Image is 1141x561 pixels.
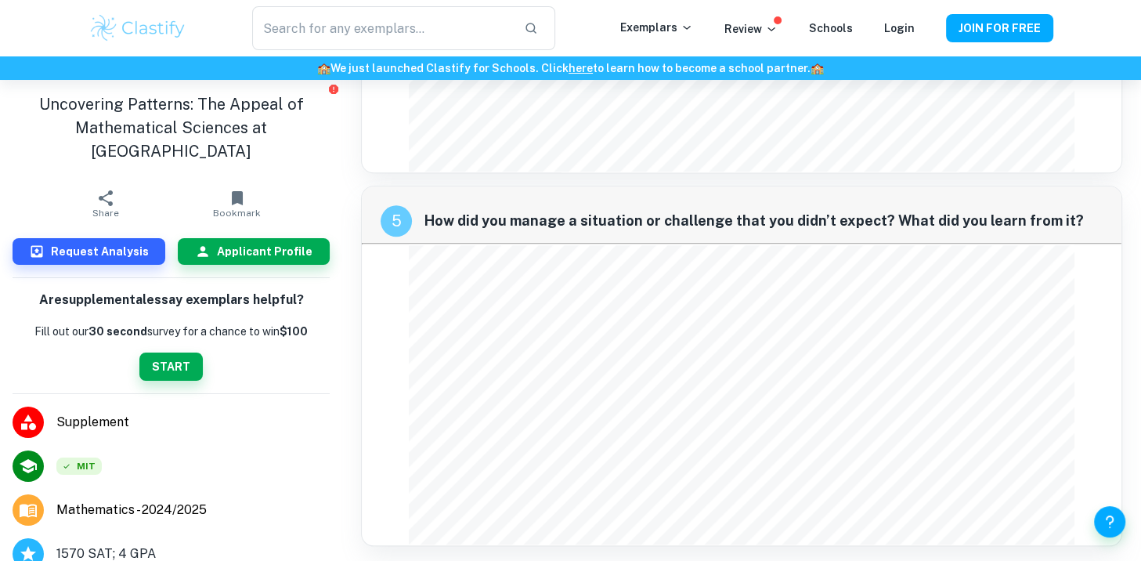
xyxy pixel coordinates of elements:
b: 30 second [88,325,147,338]
span: Share [92,208,119,219]
a: Major and Application Year [56,501,219,519]
p: Review [724,20,778,38]
h1: Uncovering Patterns: The Appeal of Mathematical Sciences at [GEOGRAPHIC_DATA] [13,92,330,163]
button: START [139,353,203,381]
p: Exemplars [620,19,693,36]
span: Supplement [56,413,330,432]
span: Bookmark [213,208,261,219]
div: Accepted: Massachusetts Institute of Technology [56,458,102,475]
button: Help and Feedback [1094,506,1125,537]
input: Search for any exemplars... [252,6,511,50]
span: MIT [56,458,102,475]
h6: Are supplemental essay exemplars helpful? [39,291,304,310]
button: JOIN FOR FREE [946,14,1053,42]
img: Clastify logo [88,13,188,44]
p: Fill out our survey for a chance to win [34,323,308,340]
span: Mathematics - 2024/2025 [56,501,207,519]
div: recipe [381,205,412,237]
a: Schools [809,22,853,34]
h6: Request Analysis [51,243,149,260]
button: Request Analysis [13,238,165,265]
span: How did you manage a situation or challenge that you didn’t expect? What did you learn from it? [424,210,1103,232]
h6: Applicant Profile [217,243,312,260]
span: 🏫 [317,62,330,74]
a: here [569,62,593,74]
h6: We just launched Clastify for Schools. Click to learn how to become a school partner. [3,60,1138,77]
button: Bookmark [172,182,303,226]
button: Report issue [327,83,339,95]
strong: $100 [280,325,308,338]
button: Applicant Profile [178,238,330,265]
button: Share [40,182,172,226]
a: Login [884,22,915,34]
span: 🏫 [811,62,824,74]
